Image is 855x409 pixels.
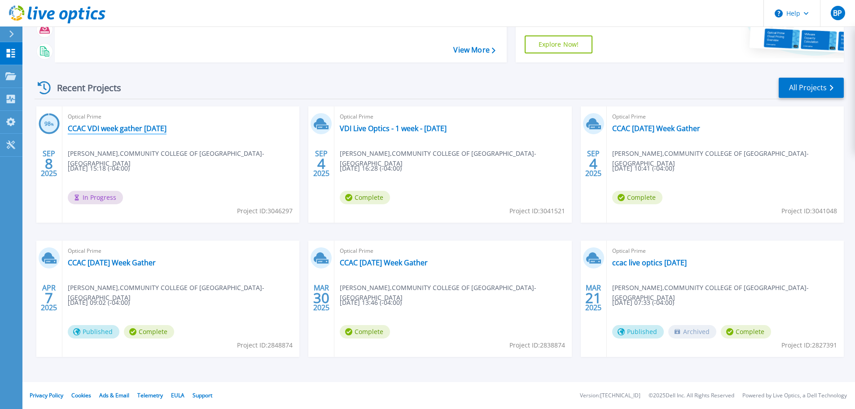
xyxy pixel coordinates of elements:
[68,325,119,339] span: Published
[509,340,565,350] span: Project ID: 2838874
[340,298,402,308] span: [DATE] 13:46 (-04:00)
[779,78,844,98] a: All Projects
[585,147,602,180] div: SEP 2025
[612,258,687,267] a: ccac live optics [DATE]
[171,391,184,399] a: EULA
[193,391,212,399] a: Support
[612,124,700,133] a: CCAC [DATE] Week Gather
[68,298,130,308] span: [DATE] 09:02 (-04:00)
[612,112,838,122] span: Optical Prime
[68,191,123,204] span: In Progress
[68,149,299,168] span: [PERSON_NAME] , COMMUNITY COLLEGE OF [GEOGRAPHIC_DATA]-[GEOGRAPHIC_DATA]
[39,119,60,129] h3: 98
[340,191,390,204] span: Complete
[612,246,838,256] span: Optical Prime
[71,391,91,399] a: Cookies
[340,258,428,267] a: CCAC [DATE] Week Gather
[124,325,174,339] span: Complete
[721,325,771,339] span: Complete
[649,393,734,399] li: © 2025 Dell Inc. All Rights Reserved
[781,206,837,216] span: Project ID: 3041048
[589,160,597,167] span: 4
[340,112,566,122] span: Optical Prime
[237,340,293,350] span: Project ID: 2848874
[668,325,716,339] span: Archived
[340,246,566,256] span: Optical Prime
[68,112,294,122] span: Optical Prime
[313,281,330,314] div: MAR 2025
[40,147,57,180] div: SEP 2025
[612,325,664,339] span: Published
[340,124,447,133] a: VDI Live Optics - 1 week - [DATE]
[68,258,156,267] a: CCAC [DATE] Week Gather
[612,163,674,173] span: [DATE] 10:41 (-04:00)
[781,340,837,350] span: Project ID: 2827391
[68,283,299,303] span: [PERSON_NAME] , COMMUNITY COLLEGE OF [GEOGRAPHIC_DATA]-[GEOGRAPHIC_DATA]
[99,391,129,399] a: Ads & Email
[580,393,640,399] li: Version: [TECHNICAL_ID]
[585,281,602,314] div: MAR 2025
[137,391,163,399] a: Telemetry
[612,298,674,308] span: [DATE] 07:33 (-04:00)
[68,163,130,173] span: [DATE] 15:18 (-04:00)
[313,147,330,180] div: SEP 2025
[30,391,63,399] a: Privacy Policy
[833,9,842,17] span: BP
[340,163,402,173] span: [DATE] 16:28 (-04:00)
[45,294,53,302] span: 7
[313,294,329,302] span: 30
[612,283,844,303] span: [PERSON_NAME] , COMMUNITY COLLEGE OF [GEOGRAPHIC_DATA]-[GEOGRAPHIC_DATA]
[453,46,495,54] a: View More
[612,149,844,168] span: [PERSON_NAME] , COMMUNITY COLLEGE OF [GEOGRAPHIC_DATA]-[GEOGRAPHIC_DATA]
[237,206,293,216] span: Project ID: 3046297
[612,191,662,204] span: Complete
[340,283,571,303] span: [PERSON_NAME] , COMMUNITY COLLEGE OF [GEOGRAPHIC_DATA]-[GEOGRAPHIC_DATA]
[525,35,593,53] a: Explore Now!
[509,206,565,216] span: Project ID: 3041521
[742,393,847,399] li: Powered by Live Optics, a Dell Technology
[340,149,571,168] span: [PERSON_NAME] , COMMUNITY COLLEGE OF [GEOGRAPHIC_DATA]-[GEOGRAPHIC_DATA]
[51,122,54,127] span: %
[35,77,133,99] div: Recent Projects
[68,124,167,133] a: CCAC VDI week gather [DATE]
[45,160,53,167] span: 8
[340,325,390,339] span: Complete
[317,160,325,167] span: 4
[68,246,294,256] span: Optical Prime
[40,281,57,314] div: APR 2025
[585,294,601,302] span: 21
